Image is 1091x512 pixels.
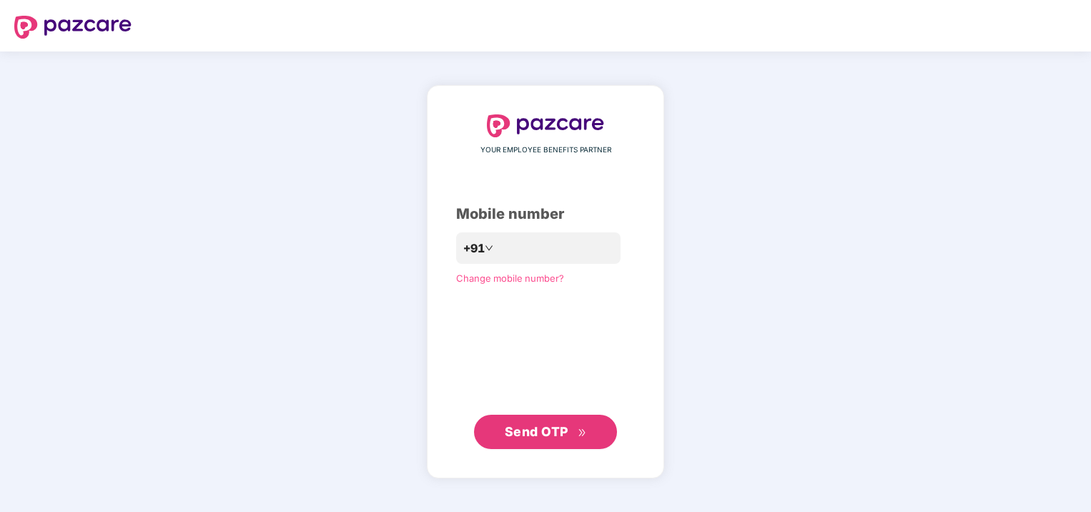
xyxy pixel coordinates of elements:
[485,244,493,252] span: down
[474,415,617,449] button: Send OTPdouble-right
[480,144,611,156] span: YOUR EMPLOYEE BENEFITS PARTNER
[505,424,568,439] span: Send OTP
[463,240,485,257] span: +91
[456,272,564,284] a: Change mobile number?
[578,428,587,438] span: double-right
[14,16,132,39] img: logo
[456,203,635,225] div: Mobile number
[487,114,604,137] img: logo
